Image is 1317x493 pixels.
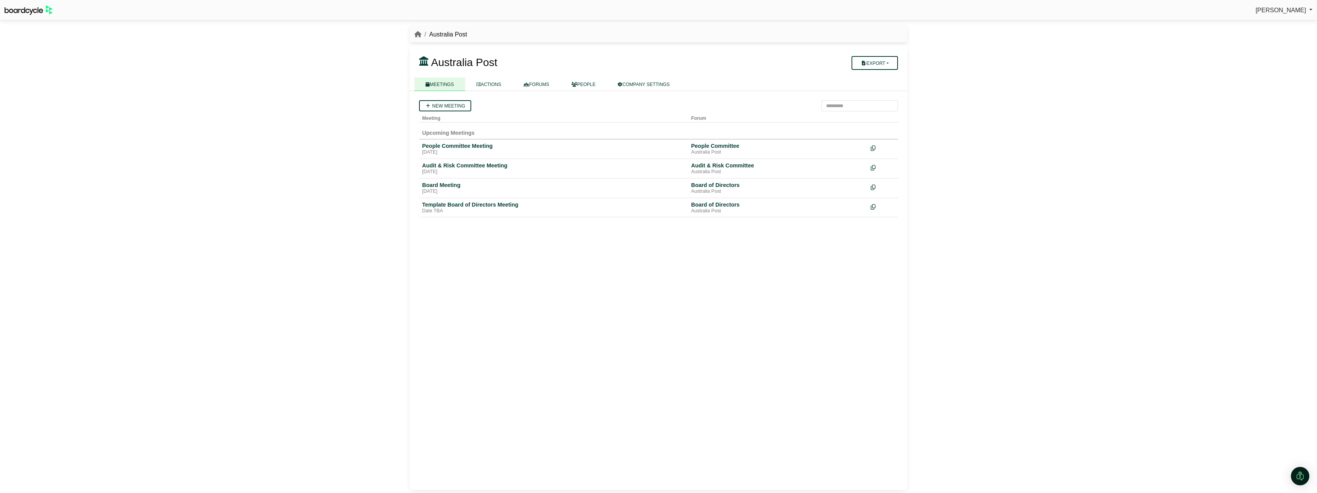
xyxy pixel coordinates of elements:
a: MEETINGS [414,78,465,91]
div: Audit & Risk Committee [691,162,865,169]
a: Audit & Risk Committee Australia Post [691,162,865,175]
div: Make a copy [871,142,895,153]
a: New meeting [419,100,471,111]
div: Board of Directors [691,182,865,189]
th: Meeting [419,111,688,122]
div: Australia Post [691,169,865,175]
div: People Committee Meeting [422,142,685,149]
div: Australia Post [691,208,865,214]
nav: breadcrumb [414,30,467,40]
div: [DATE] [422,169,685,175]
div: Audit & Risk Committee Meeting [422,162,685,169]
a: [PERSON_NAME] [1256,5,1312,15]
span: Upcoming Meetings [422,130,475,136]
div: [DATE] [422,189,685,195]
div: [DATE] [422,149,685,156]
img: BoardcycleBlackGreen-aaafeed430059cb809a45853b8cf6d952af9d84e6e89e1f1685b34bfd5cb7d64.svg [5,5,52,15]
div: Board of Directors [691,201,865,208]
a: COMPANY SETTINGS [607,78,681,91]
a: Board of Directors Australia Post [691,182,865,195]
div: Australia Post [691,149,865,156]
div: Date TBA [422,208,685,214]
a: Audit & Risk Committee Meeting [DATE] [422,162,685,175]
a: Board Meeting [DATE] [422,182,685,195]
span: [PERSON_NAME] [1256,7,1306,13]
div: Make a copy [871,182,895,192]
span: Australia Post [431,56,497,68]
a: FORUMS [512,78,560,91]
a: ACTIONS [465,78,512,91]
th: Forum [688,111,868,122]
div: People Committee [691,142,865,149]
button: Export [852,56,898,70]
div: Australia Post [691,189,865,195]
a: People Committee Meeting [DATE] [422,142,685,156]
a: People Committee Australia Post [691,142,865,156]
li: Australia Post [421,30,467,40]
a: Board of Directors Australia Post [691,201,865,214]
div: Open Intercom Messenger [1291,467,1309,485]
div: Template Board of Directors Meeting [422,201,685,208]
div: Board Meeting [422,182,685,189]
div: Make a copy [871,162,895,172]
a: Template Board of Directors Meeting Date TBA [422,201,685,214]
a: PEOPLE [560,78,607,91]
div: Make a copy [871,201,895,212]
